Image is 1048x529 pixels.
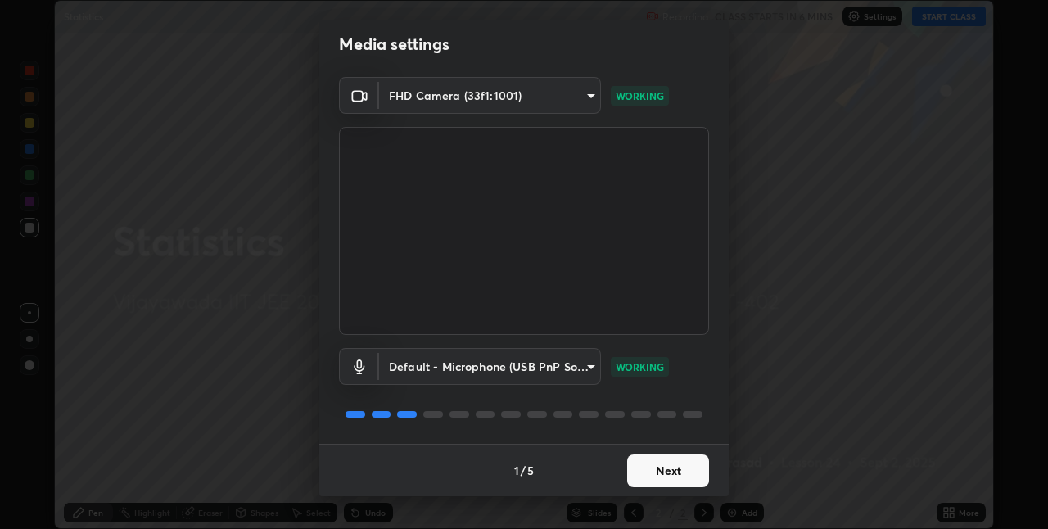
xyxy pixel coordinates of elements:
[514,462,519,479] h4: 1
[521,462,526,479] h4: /
[627,454,709,487] button: Next
[527,462,534,479] h4: 5
[379,348,601,385] div: FHD Camera (33f1:1001)
[616,359,664,374] p: WORKING
[616,88,664,103] p: WORKING
[339,34,449,55] h2: Media settings
[379,77,601,114] div: FHD Camera (33f1:1001)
